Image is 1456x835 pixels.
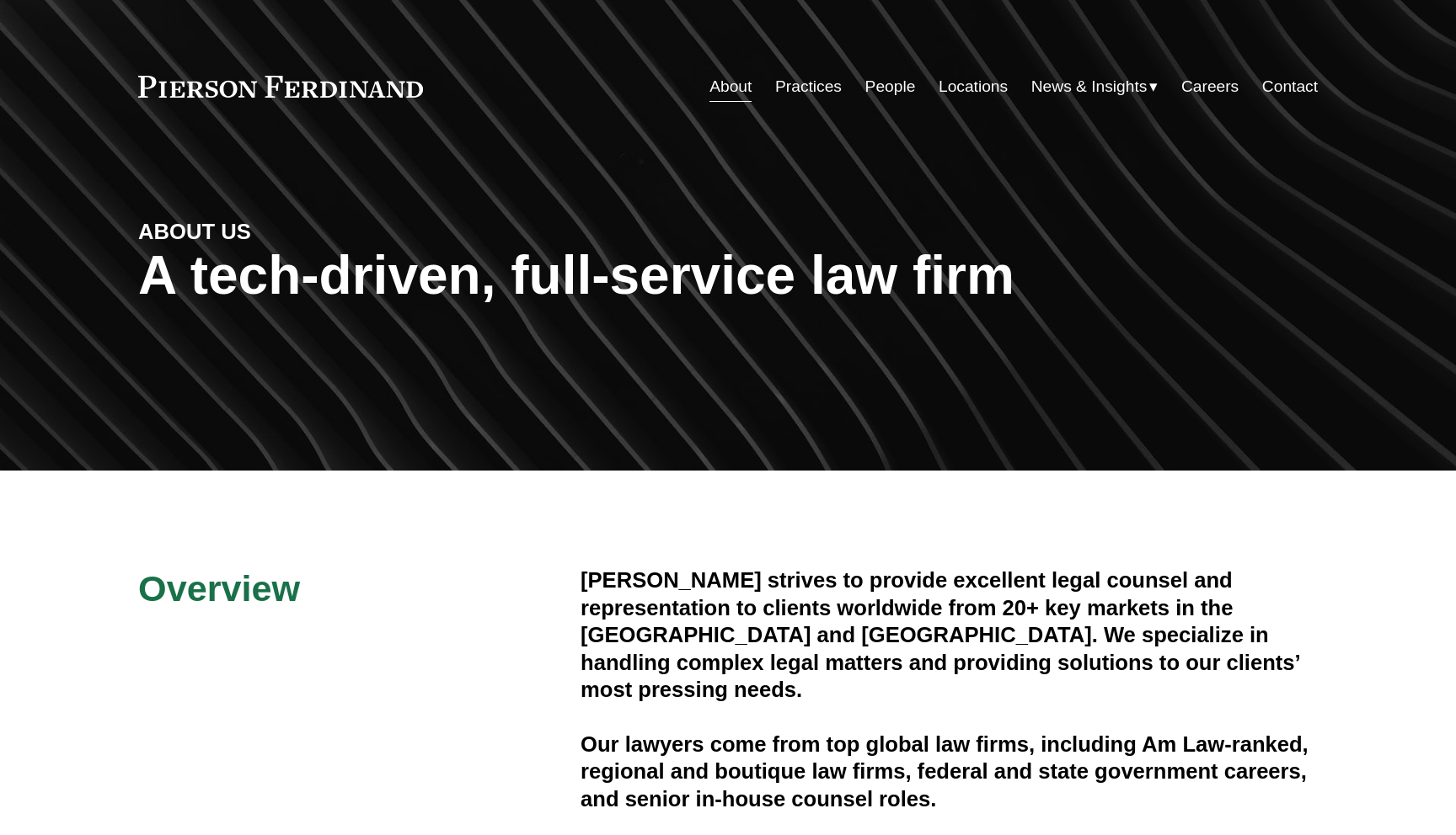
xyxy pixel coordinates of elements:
span: News & Insights [1031,72,1148,102]
strong: ABOUT US [138,220,251,243]
h1: A tech-driven, full-service law firm [138,245,1318,306]
a: Careers [1181,71,1239,103]
a: People [865,71,916,103]
a: Locations [939,71,1008,103]
h4: Our lawyers come from top global law firms, including Am Law-ranked, regional and boutique law fi... [581,731,1318,812]
a: About [709,71,752,103]
span: Overview [138,568,300,609]
a: folder dropdown [1031,71,1159,103]
h4: [PERSON_NAME] strives to provide excellent legal counsel and representation to clients worldwide ... [581,566,1318,703]
a: Contact [1262,71,1318,103]
a: Practices [775,71,842,103]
